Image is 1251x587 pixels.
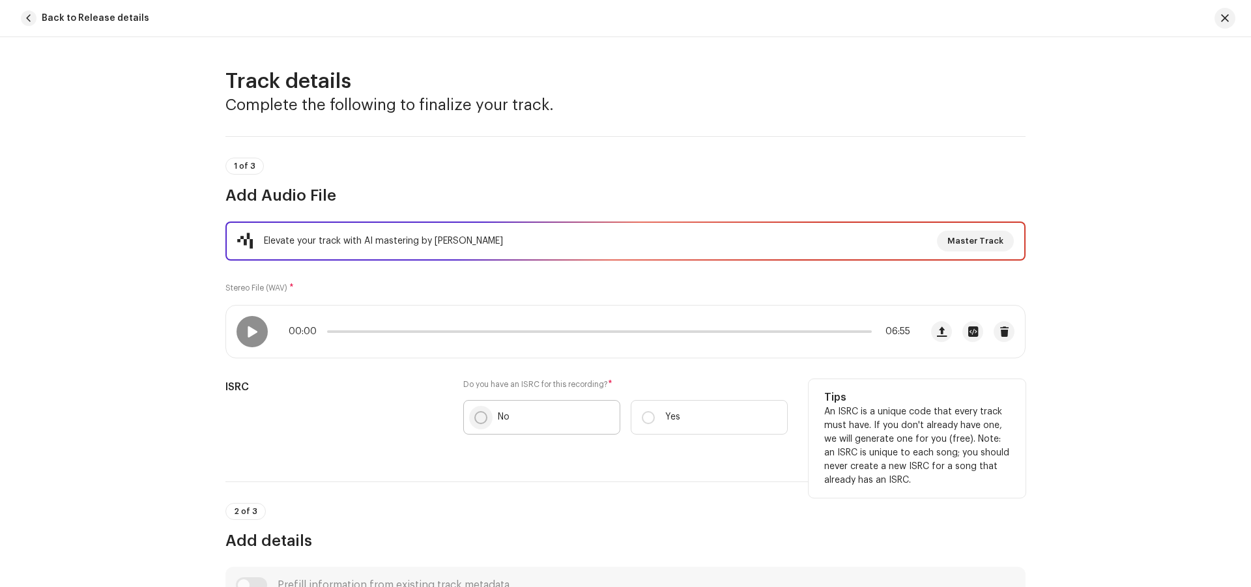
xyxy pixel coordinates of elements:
[289,326,322,337] span: 00:00
[225,284,287,292] small: Stereo File (WAV)
[225,379,442,395] h5: ISRC
[665,410,680,424] p: Yes
[947,228,1003,254] span: Master Track
[225,68,1026,94] h2: Track details
[463,379,788,390] label: Do you have an ISRC for this recording?
[498,410,510,424] p: No
[877,326,910,337] span: 06:55
[824,405,1010,487] p: An ISRC is a unique code that every track must have. If you don't already have one, we will gener...
[234,508,257,515] span: 2 of 3
[937,231,1014,251] button: Master Track
[234,162,255,170] span: 1 of 3
[225,185,1026,206] h3: Add Audio File
[225,530,1026,551] h3: Add details
[824,390,1010,405] h5: Tips
[264,233,503,249] div: Elevate your track with AI mastering by [PERSON_NAME]
[225,94,1026,115] h3: Complete the following to finalize your track.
